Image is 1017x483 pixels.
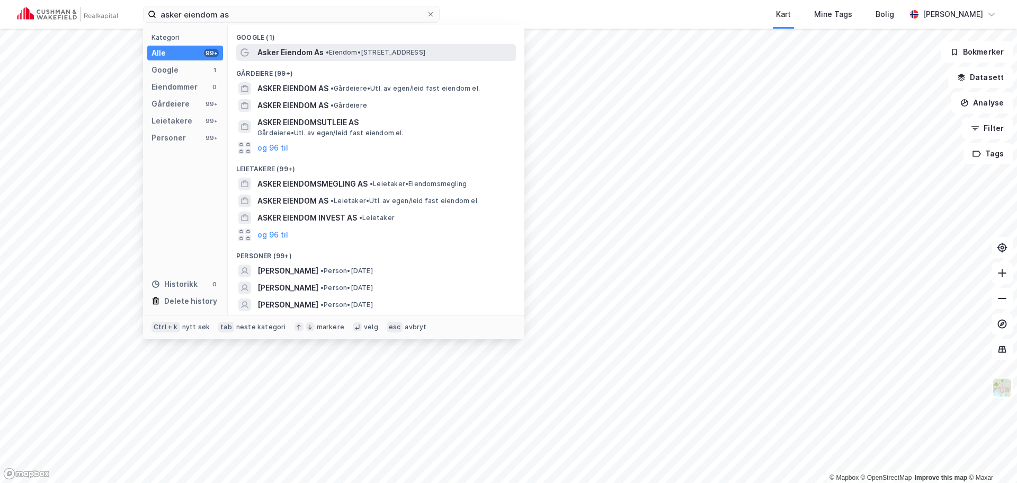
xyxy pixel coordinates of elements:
[814,8,852,21] div: Mine Tags
[257,195,328,207] span: ASKER EIENDOM AS
[3,468,50,480] a: Mapbox homepage
[151,322,180,332] div: Ctrl + k
[228,61,524,80] div: Gårdeiere (99+)
[228,156,524,175] div: Leietakere (99+)
[257,46,324,59] span: Asker Eiendom As
[948,67,1013,88] button: Datasett
[320,267,324,275] span: •
[320,284,324,292] span: •
[876,8,894,21] div: Bolig
[151,115,192,127] div: Leietakere
[923,8,983,21] div: [PERSON_NAME]
[218,322,234,332] div: tab
[156,6,426,22] input: Søk på adresse, matrikkel, gårdeiere, leietakere eller personer
[236,323,286,331] div: neste kategori
[964,143,1013,164] button: Tags
[326,48,329,56] span: •
[331,84,334,92] span: •
[951,92,1013,113] button: Analyse
[204,100,219,108] div: 99+
[151,64,179,76] div: Google
[992,377,1012,398] img: Z
[326,48,425,57] span: Eiendom • [STREET_ADDRESS]
[204,134,219,142] div: 99+
[17,7,118,22] img: cushman-wakefield-realkapital-logo.202ea83816669bd177139c58696a8fa1.svg
[204,49,219,57] div: 99+
[317,323,344,331] div: markere
[257,129,404,137] span: Gårdeiere • Utl. av egen/leid fast eiendom el.
[257,82,328,95] span: ASKER EIENDOM AS
[257,99,328,112] span: ASKER EIENDOM AS
[359,214,395,222] span: Leietaker
[257,282,318,294] span: [PERSON_NAME]
[861,474,912,481] a: OpenStreetMap
[359,214,362,222] span: •
[151,81,198,93] div: Eiendommer
[228,243,524,262] div: Personer (99+)
[915,474,967,481] a: Improve this map
[964,432,1017,483] iframe: Chat Widget
[151,278,198,291] div: Historikk
[151,98,190,110] div: Gårdeiere
[776,8,791,21] div: Kart
[257,142,288,154] button: og 96 til
[228,25,524,44] div: Google (1)
[257,265,318,277] span: [PERSON_NAME]
[320,301,324,309] span: •
[257,229,288,241] button: og 96 til
[331,197,479,205] span: Leietaker • Utl. av egen/leid fast eiendom el.
[331,101,334,109] span: •
[182,323,210,331] div: nytt søk
[405,323,426,331] div: avbryt
[164,295,217,308] div: Delete history
[370,180,373,188] span: •
[210,280,219,288] div: 0
[151,131,186,144] div: Personer
[257,298,318,311] span: [PERSON_NAME]
[331,84,480,93] span: Gårdeiere • Utl. av egen/leid fast eiendom el.
[151,33,223,41] div: Kategori
[320,301,373,309] span: Person • [DATE]
[257,212,357,224] span: ASKER EIENDOM INVEST AS
[257,178,368,190] span: ASKER EIENDOMSMEGLING AS
[962,118,1013,139] button: Filter
[320,267,373,275] span: Person • [DATE]
[829,474,859,481] a: Mapbox
[204,117,219,125] div: 99+
[331,197,334,205] span: •
[387,322,403,332] div: esc
[370,180,467,188] span: Leietaker • Eiendomsmegling
[210,83,219,91] div: 0
[210,66,219,74] div: 1
[320,284,373,292] span: Person • [DATE]
[257,116,512,129] span: ASKER EIENDOMSUTLEIE AS
[331,101,367,110] span: Gårdeiere
[964,432,1017,483] div: Kontrollprogram for chat
[151,47,166,59] div: Alle
[364,323,378,331] div: velg
[941,41,1013,63] button: Bokmerker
